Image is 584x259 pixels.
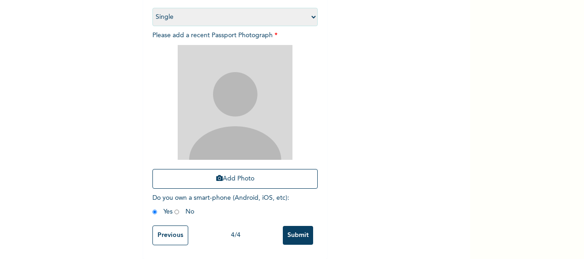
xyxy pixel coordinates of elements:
input: Previous [152,225,188,245]
span: Do you own a smart-phone (Android, iOS, etc) : Yes No [152,195,289,215]
input: Submit [283,226,313,245]
img: Crop [178,45,292,160]
span: Please add a recent Passport Photograph [152,32,318,193]
div: 4 / 4 [188,231,283,240]
button: Add Photo [152,169,318,189]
